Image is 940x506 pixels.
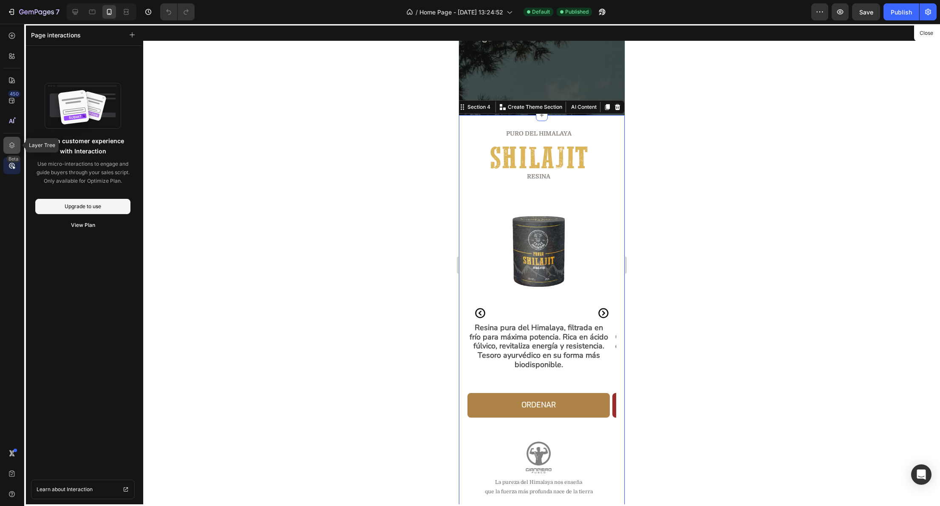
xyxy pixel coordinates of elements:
[31,480,135,499] a: Learn about Interaction
[56,7,59,17] p: 7
[65,203,101,210] div: Upgrade to use
[459,24,625,506] iframe: Design area
[911,464,932,485] div: Open Intercom Messenger
[916,27,937,40] button: Close
[852,3,880,20] button: Save
[31,31,81,40] p: Page interactions
[35,177,130,185] p: Only available for Optimize Plan.
[37,485,93,494] span: Learn about Interaction
[532,8,550,16] span: Default
[37,136,129,156] p: Enrich customer experience with Interaction
[35,218,130,233] button: View Plan
[859,8,873,16] span: Save
[3,3,63,20] button: 7
[35,199,130,214] button: Upgrade to use
[35,160,130,177] p: Use micro-interactions to engage and guide buyers through your sales script.
[419,8,503,17] span: Home Page - [DATE] 13:24:52
[71,221,95,229] div: View Plan
[416,8,418,17] span: /
[160,3,195,20] div: Undo/Redo
[891,8,912,17] div: Publish
[6,155,20,162] div: Beta
[565,8,589,16] span: Published
[8,90,20,97] div: 450
[883,3,919,20] button: Publish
